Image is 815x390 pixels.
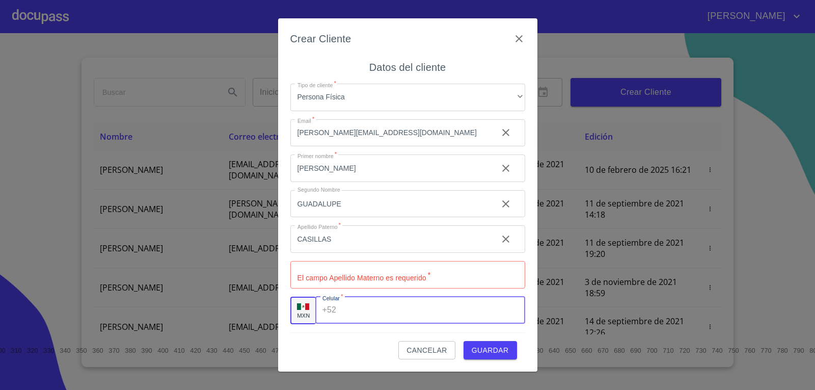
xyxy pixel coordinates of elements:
button: clear input [494,227,518,251]
div: Persona Física [290,84,525,111]
span: Cancelar [406,344,447,357]
button: Cancelar [398,341,455,360]
h6: Crear Cliente [290,31,351,47]
button: clear input [494,192,518,216]
p: +52 [322,304,337,316]
img: R93DlvwvvjP9fbrDwZeCRYBHk45OWMq+AAOlFVsxT89f82nwPLnD58IP7+ANJEaWYhP0Tx8kkA0WlQMPQsAAgwAOmBj20AXj6... [297,303,309,310]
button: clear input [494,156,518,180]
h6: Datos del cliente [369,59,446,75]
p: MXN [297,311,310,319]
button: clear input [494,120,518,145]
span: Guardar [472,344,509,357]
button: Guardar [464,341,517,360]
